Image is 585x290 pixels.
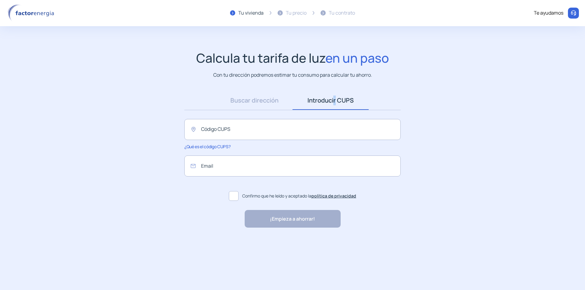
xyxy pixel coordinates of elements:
[6,4,58,22] img: logo factor
[238,9,264,17] div: Tu vivienda
[216,91,292,110] a: Buscar dirección
[311,193,356,199] a: política de privacidad
[213,71,372,79] p: Con tu dirección podremos estimar tu consumo para calcular tu ahorro.
[196,51,389,65] h1: Calcula tu tarifa de luz
[242,193,356,199] span: Confirmo que he leído y aceptado la
[329,9,355,17] div: Tu contrato
[292,91,369,110] a: Introducir CUPS
[325,49,389,66] span: en un paso
[534,9,563,17] div: Te ayudamos
[286,9,307,17] div: Tu precio
[184,144,230,149] span: ¿Qué es el código CUPS?
[570,10,576,16] img: llamar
